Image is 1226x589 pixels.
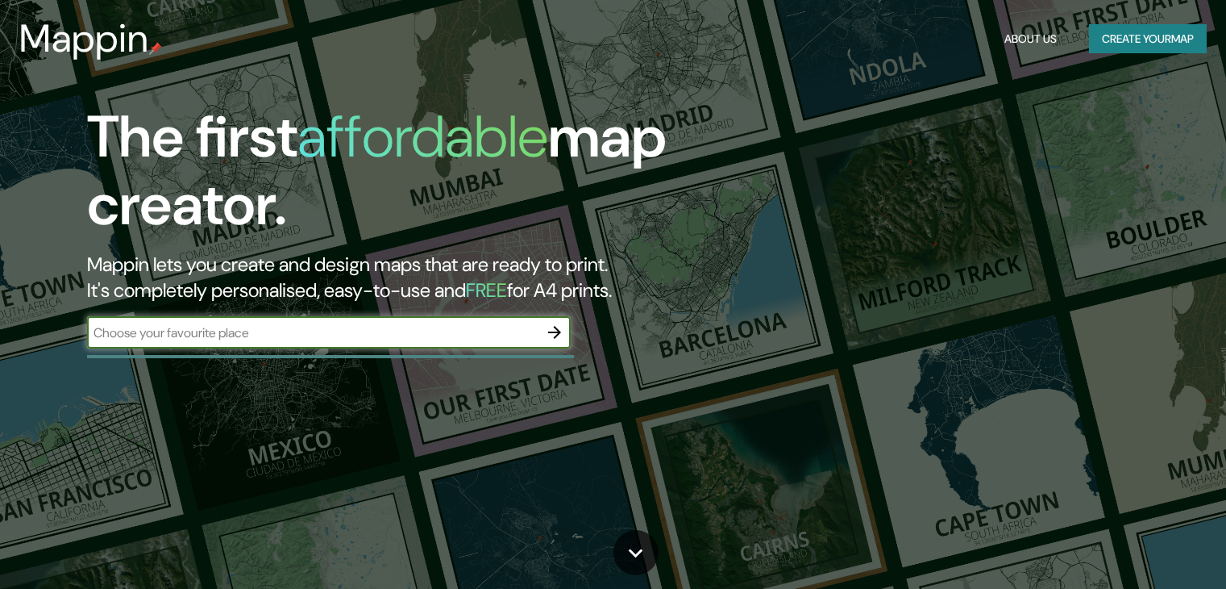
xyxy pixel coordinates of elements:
img: mappin-pin [149,42,162,55]
h1: affordable [297,99,548,174]
h3: Mappin [19,16,149,61]
button: Create yourmap [1089,24,1207,54]
iframe: Help widget launcher [1083,526,1208,571]
h2: Mappin lets you create and design maps that are ready to print. It's completely personalised, eas... [87,252,700,303]
input: Choose your favourite place [87,324,538,342]
button: About Us [998,24,1063,54]
h1: The first map creator. [87,103,700,252]
h5: FREE [466,278,507,303]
